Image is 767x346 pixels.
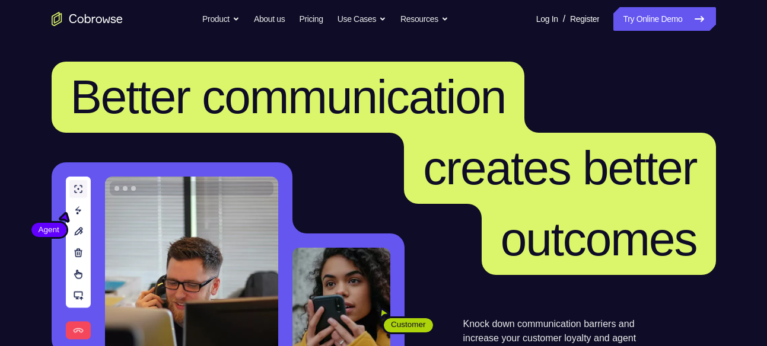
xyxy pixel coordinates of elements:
[423,142,696,194] span: creates better
[52,12,123,26] a: Go to the home page
[254,7,285,31] a: About us
[563,12,565,26] span: /
[338,7,386,31] button: Use Cases
[202,7,240,31] button: Product
[501,213,697,265] span: outcomes
[400,7,448,31] button: Resources
[71,71,506,123] span: Better communication
[536,7,558,31] a: Log In
[299,7,323,31] a: Pricing
[570,7,599,31] a: Register
[613,7,715,31] a: Try Online Demo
